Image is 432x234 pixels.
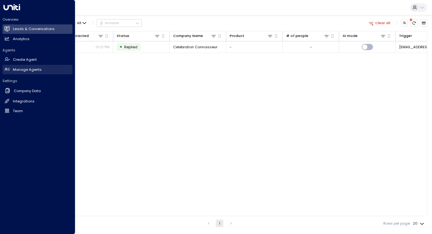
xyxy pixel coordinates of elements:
a: Leads & Conversations [3,24,72,34]
a: Create Agent [3,55,72,65]
div: Button group with a nested menu [97,19,142,27]
div: Company Name [173,33,216,39]
h2: Create Agent [13,57,37,62]
h2: Settings [3,78,72,83]
h2: Integrations [13,99,35,104]
div: # of people [286,33,329,39]
button: Archived Leads [420,19,427,27]
div: Status [117,33,160,39]
button: Clear all [366,19,392,26]
a: Team [3,106,72,116]
a: Manage Agents [3,65,72,74]
span: There are new threads available. Refresh the grid to view the latest updates. [410,19,418,27]
h2: Agents [3,48,72,53]
h2: Company Data [14,88,41,94]
a: Analytics [3,34,72,44]
a: Integrations [3,96,72,106]
div: - [310,44,312,49]
label: Rows per page: [383,221,410,226]
div: • [120,43,122,51]
div: AI mode [343,33,358,39]
div: Trigger [399,33,412,39]
h2: Team [13,108,23,114]
div: Status [117,33,129,39]
nav: pagination navigation [205,220,235,227]
div: Product [230,33,273,39]
div: 20 [413,220,425,227]
div: # of people [286,33,308,39]
div: AI mode [343,33,386,39]
span: Replied [124,44,137,49]
td: - [226,41,283,52]
button: Actions [97,19,142,27]
div: Actions [99,21,119,25]
h2: Overview [3,17,72,22]
span: All [77,21,81,25]
h2: Manage Agents [13,67,42,72]
div: Product [230,33,244,39]
a: Company Data [3,86,72,96]
span: Celebration Connoisseur [173,44,217,49]
h2: Leads & Conversations [13,26,55,32]
div: Last Interacted [60,33,104,39]
div: Company Name [173,33,203,39]
h2: Analytics [13,36,29,42]
button: page 1 [216,220,223,227]
button: Customize [401,19,408,27]
p: 01:21 PM [96,44,109,49]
